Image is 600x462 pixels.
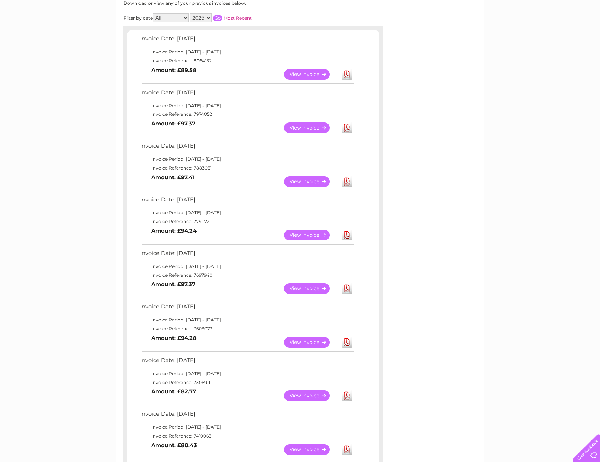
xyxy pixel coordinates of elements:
td: Invoice Period: [DATE] - [DATE] [138,155,355,164]
td: Invoice Period: [DATE] - [DATE] [138,47,355,56]
td: Invoice Reference: 7791172 [138,217,355,226]
td: Invoice Reference: 7974052 [138,110,355,119]
div: Clear Business is a trading name of Verastar Limited (registered in [GEOGRAPHIC_DATA] No. 3667643... [125,4,476,36]
b: Amount: £97.37 [151,281,195,288]
a: Blog [535,32,546,37]
td: Invoice Date: [DATE] [138,248,355,262]
td: Invoice Date: [DATE] [138,141,355,155]
td: Invoice Reference: 7506911 [138,378,355,387]
a: Download [342,283,352,294]
a: Download [342,444,352,455]
td: Invoice Period: [DATE] - [DATE] [138,101,355,110]
div: Filter by date [123,13,318,22]
a: Contact [551,32,569,37]
td: Invoice Date: [DATE] [138,355,355,369]
b: Amount: £94.24 [151,227,197,234]
td: Invoice Reference: 7697940 [138,271,355,280]
td: Invoice Reference: 8064132 [138,56,355,65]
td: Invoice Date: [DATE] [138,195,355,209]
b: Amount: £80.43 [151,442,197,449]
a: View [284,122,339,133]
a: Download [342,122,352,133]
td: Invoice Reference: 7410063 [138,432,355,440]
img: logo.png [21,19,59,42]
a: View [284,283,339,294]
td: Invoice Date: [DATE] [138,409,355,423]
a: View [284,444,339,455]
a: Download [342,337,352,348]
a: Water [469,32,484,37]
a: View [284,69,339,80]
a: View [284,337,339,348]
a: View [284,390,339,401]
b: Amount: £82.77 [151,388,196,395]
td: Invoice Period: [DATE] - [DATE] [138,315,355,324]
td: Invoice Period: [DATE] - [DATE] [138,208,355,217]
td: Invoice Reference: 7883031 [138,164,355,173]
a: Download [342,230,352,240]
a: Download [342,390,352,401]
b: Amount: £89.58 [151,67,197,73]
td: Invoice Date: [DATE] [138,88,355,101]
a: Download [342,69,352,80]
b: Amount: £97.37 [151,120,195,127]
td: Invoice Period: [DATE] - [DATE] [138,423,355,432]
a: Log out [576,32,593,37]
td: Invoice Period: [DATE] - [DATE] [138,262,355,271]
td: Invoice Date: [DATE] [138,302,355,315]
a: View [284,176,339,187]
b: Amount: £97.41 [151,174,195,181]
a: Telecoms [509,32,531,37]
div: Download or view any of your previous invoices below. [123,1,318,6]
a: Energy [488,32,504,37]
td: Invoice Date: [DATE] [138,34,355,47]
a: 0333 014 3131 [460,4,511,13]
a: Most Recent [224,15,252,21]
td: Invoice Period: [DATE] - [DATE] [138,369,355,378]
a: Download [342,176,352,187]
a: View [284,230,339,240]
td: Invoice Reference: 7603073 [138,324,355,333]
b: Amount: £94.28 [151,335,197,341]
